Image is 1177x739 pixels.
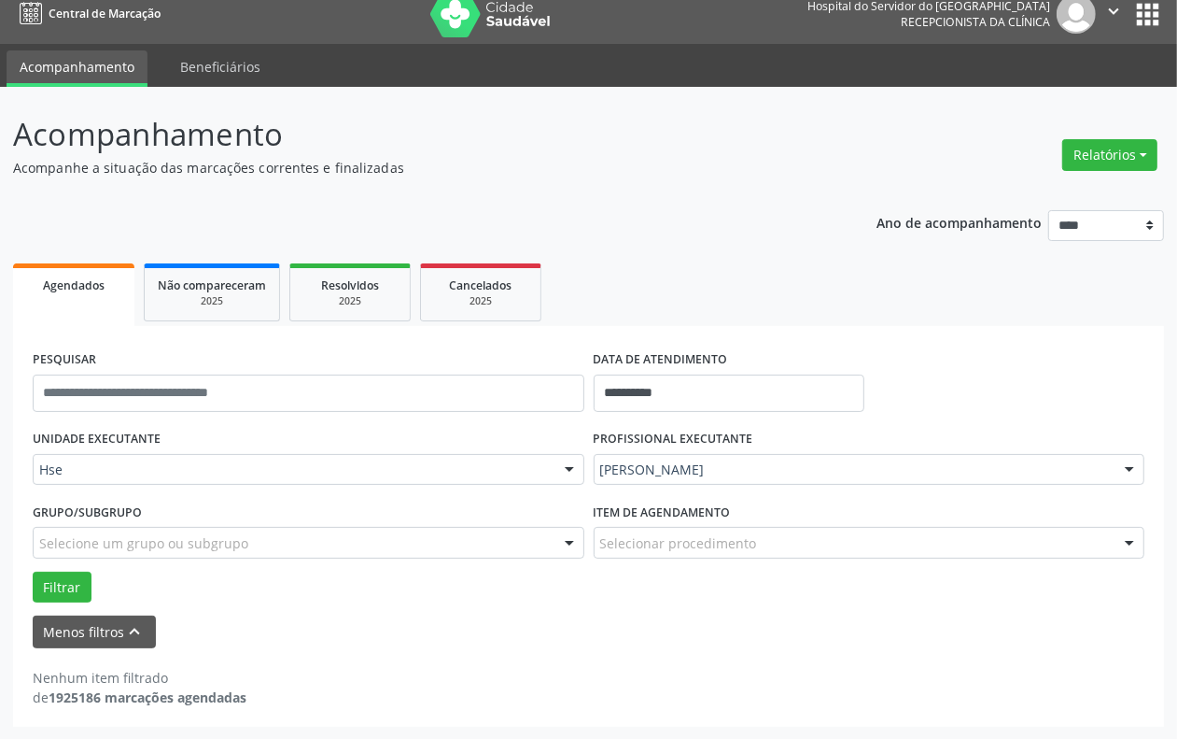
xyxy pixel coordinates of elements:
[49,689,246,706] strong: 1925186 marcações agendadas
[594,346,728,375] label: DATA DE ATENDIMENTO
[303,294,397,308] div: 2025
[876,210,1042,234] p: Ano de acompanhamento
[49,6,161,21] span: Central de Marcação
[43,277,105,293] span: Agendados
[1103,1,1124,21] i: 
[13,158,819,178] p: Acompanhe a situação das marcações correntes e finalizadas
[167,50,273,83] a: Beneficiários
[600,461,1107,479] span: [PERSON_NAME]
[450,277,512,293] span: Cancelados
[125,621,146,642] i: keyboard_arrow_up
[158,277,266,293] span: Não compareceram
[33,572,91,604] button: Filtrar
[600,533,757,553] span: Selecionar procedimento
[39,461,546,479] span: Hse
[33,616,156,648] button: Menos filtroskeyboard_arrow_up
[321,277,379,293] span: Resolvidos
[33,346,96,375] label: PESQUISAR
[7,50,147,87] a: Acompanhamento
[33,668,246,688] div: Nenhum item filtrado
[1062,139,1157,171] button: Relatórios
[434,294,527,308] div: 2025
[33,425,161,454] label: UNIDADE EXECUTANTE
[33,498,142,527] label: Grupo/Subgrupo
[901,14,1050,30] span: Recepcionista da clínica
[39,533,248,553] span: Selecione um grupo ou subgrupo
[33,688,246,707] div: de
[594,425,753,454] label: PROFISSIONAL EXECUTANTE
[13,111,819,158] p: Acompanhamento
[594,498,731,527] label: Item de agendamento
[158,294,266,308] div: 2025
